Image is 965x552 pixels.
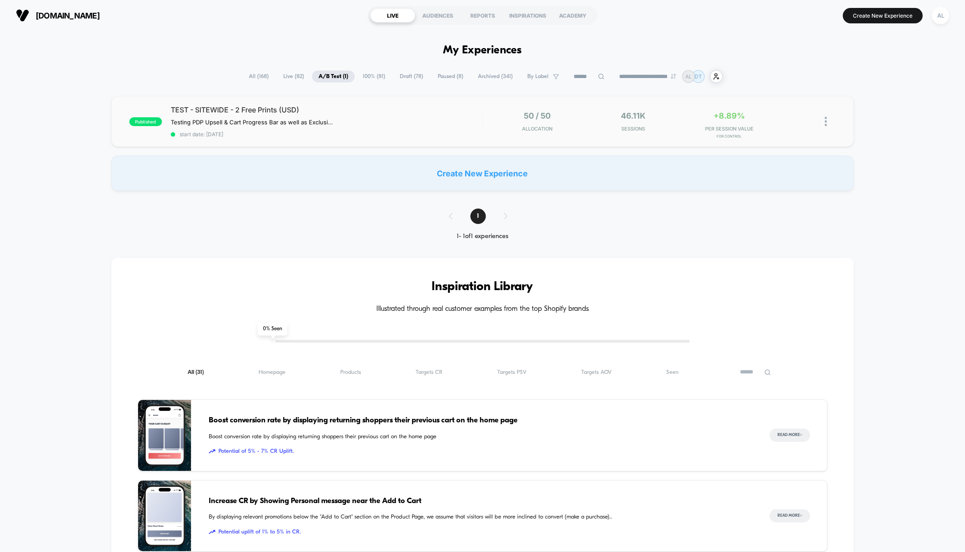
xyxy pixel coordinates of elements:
[312,71,355,82] span: A/B Test ( 1 )
[138,400,191,471] img: Boost conversion rate by displaying returning shoppers their previous cart on the home page
[695,73,702,80] p: DT
[171,105,482,114] span: TEST - SITEWIDE - 2 Free Prints (USD)
[171,119,334,126] span: Testing PDP Upsell & Cart Progress Bar as well as Exclusive Free Prints in the Cart
[685,73,692,80] p: AL
[195,369,204,375] span: ( 31 )
[259,369,285,376] span: Homepage
[209,433,752,441] span: Boost conversion rate by displaying returning shoppers their previous cart on the home page
[471,71,519,82] span: Archived ( 341 )
[209,513,752,522] span: By displaying relevant promotions below the "Add to Cart" section on the Product Page, we assume ...
[36,11,100,20] span: [DOMAIN_NAME]
[770,429,810,442] button: Read More>
[242,71,275,82] span: All ( 168 )
[138,305,828,313] h4: Illustrated through real customer examples from the top Shopify brands
[522,126,552,132] span: Allocation
[138,280,828,294] h3: Inspiration Library
[188,369,204,376] span: All
[13,8,102,22] button: [DOMAIN_NAME]
[497,369,526,376] span: Targets PSV
[16,9,29,22] img: Visually logo
[138,481,191,552] img: By displaying relevant promotions below the "Add to Cart" section on the Product Page, we assume ...
[431,71,470,82] span: Paused ( 8 )
[129,117,162,126] span: published
[460,8,505,22] div: REPORTS
[440,233,525,240] div: 1 - 1 of 1 experiences
[550,8,595,22] div: ACADEMY
[527,73,548,80] span: By Label
[843,8,923,23] button: Create New Experience
[415,8,460,22] div: AUDIENCES
[171,131,482,138] span: start date: [DATE]
[666,369,679,376] span: Seen
[209,496,752,507] span: Increase CR by Showing Personal message near the Add to Cart
[713,111,745,120] span: +8.89%
[581,369,612,376] span: Targets AOV
[340,369,361,376] span: Products
[209,415,752,426] span: Boost conversion rate by displaying returning shoppers their previous cart on the home page
[370,8,415,22] div: LIVE
[683,126,775,132] span: PER SESSION VALUE
[356,71,392,82] span: 100% ( 81 )
[443,44,522,57] h1: My Experiences
[470,209,486,224] span: 1
[588,126,679,132] span: Sessions
[671,74,676,79] img: end
[770,509,810,522] button: Read More>
[393,71,430,82] span: Draft ( 78 )
[932,7,949,24] div: AL
[929,7,952,25] button: AL
[258,322,287,336] span: 0 % Seen
[209,447,752,456] span: Potential of 5% - 7% CR Uplift.
[683,134,775,138] span: for Control
[277,71,311,82] span: Live ( 82 )
[621,111,646,120] span: 46.11k
[209,528,752,537] span: Potential uplift of 1% to 5% in CR.
[825,117,827,126] img: close
[524,111,551,120] span: 50 / 50
[111,156,854,191] div: Create New Experience
[505,8,550,22] div: INSPIRATIONS
[416,369,443,376] span: Targets CR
